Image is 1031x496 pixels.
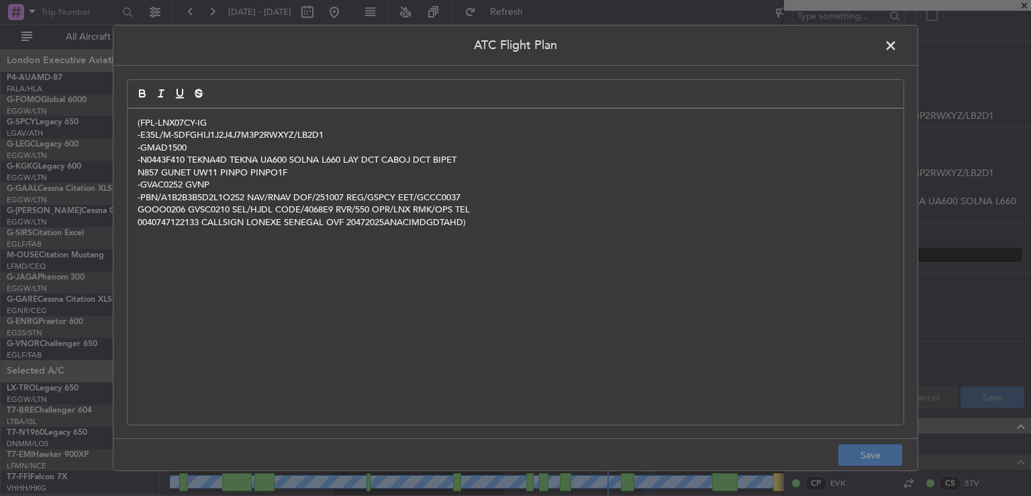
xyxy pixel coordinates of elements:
p: N857 GUNET UW11 PINPO PINPO1F [138,167,893,179]
p: GOOO0206 GVSC0210 SEL/HJDL CODE/4068E9 RVR/550 OPR/LNX RMK/OPS TEL [138,204,893,216]
p: 0040747122133 CALLSIGN LONEXE SENEGAL OVF 20472025ANACIMDGDTAHD) [138,216,893,229]
p: -PBN/A1B2B3B5D2L1O2S2 NAV/RNAV DOF/251007 REG/GSPCY EET/GCCC0037 [138,192,893,204]
header: ATC Flight Plan [113,26,918,66]
p: -GMAD1500 [138,142,893,154]
p: -N0443F410 TEKNA4D TEKNA UA600 SOLNA L660 LAY DCT CABOJ DCT BIPET [138,154,893,166]
p: -GVAC0252 GVNP [138,179,893,191]
p: -E35L/M-SDFGHIJ1J2J4J7M3P2RWXYZ/LB2D1 [138,129,893,141]
p: (FPL-LNX07CY-IG [138,117,893,129]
